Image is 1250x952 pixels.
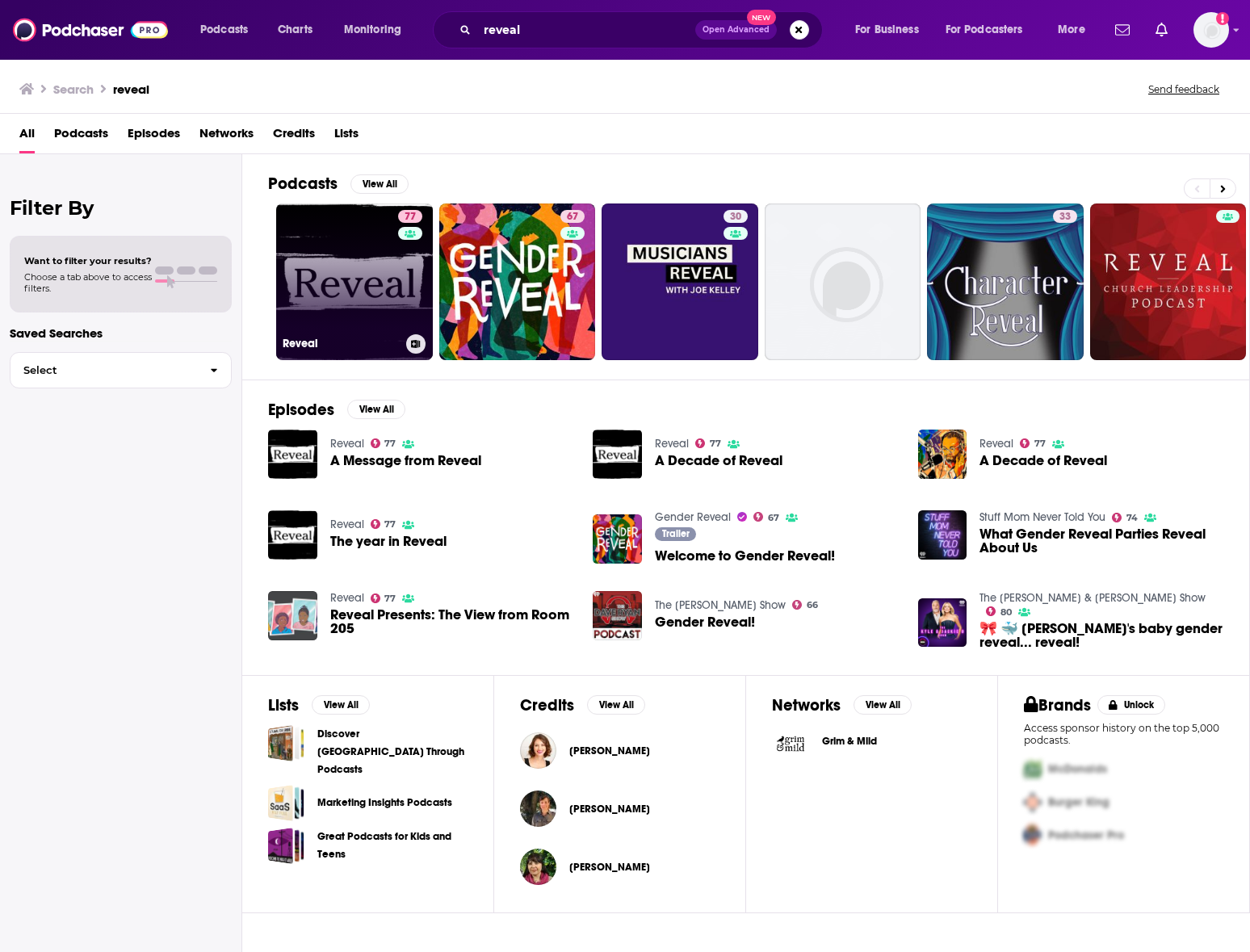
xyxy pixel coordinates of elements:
[655,615,755,629] a: Gender Reveal!
[986,606,1012,616] a: 80
[19,120,35,153] span: All
[1048,762,1107,776] span: McDonalds
[267,17,322,43] a: Charts
[312,695,370,715] button: View All
[979,591,1206,605] a: The Kyle & Jackie O Show
[10,196,232,220] h2: Filter By
[695,20,777,40] button: Open AdvancedNew
[655,549,835,563] a: Welcome to Gender Reveal!
[189,17,269,43] button: open menu
[330,535,447,548] span: The year in Reveal
[128,120,180,153] a: Episodes
[979,454,1107,468] span: A Decade of Reveal
[24,271,152,294] span: Choose a tab above to access filters.
[1034,440,1046,447] span: 77
[935,17,1047,43] button: open menu
[1017,786,1048,819] img: Second Pro Logo
[347,400,405,419] button: View All
[330,454,481,468] a: A Message from Reveal
[268,695,299,715] h2: Lists
[520,725,719,777] button: Amanda RuggeriAmanda Ruggeri
[1000,609,1012,616] span: 80
[520,791,556,827] img: Mallory Newman
[730,209,741,225] span: 30
[560,210,585,223] a: 67
[520,849,556,885] img: Aura Bogado
[54,120,108,153] a: Podcasts
[317,828,468,863] a: Great Podcasts for Kids and Teens
[1216,12,1229,25] svg: Add a profile image
[24,255,152,266] span: Want to filter your results?
[569,861,650,874] a: Aura Bogado
[371,438,396,448] a: 77
[655,454,782,468] a: A Decade of Reveal
[1048,828,1124,842] span: Podchaser Pro
[439,203,596,360] a: 67
[1193,12,1229,48] span: Logged in as LaurenSWPR
[268,785,304,821] a: Marketing Insights Podcasts
[333,17,422,43] button: open menu
[569,803,650,816] a: Mallory Newman
[273,120,315,153] a: Credits
[753,512,779,522] a: 67
[602,203,758,360] a: 30
[1149,16,1174,44] a: Show notifications dropdown
[384,595,396,602] span: 77
[344,19,401,41] span: Monitoring
[1024,695,1091,715] h2: Brands
[593,591,642,640] img: Gender Reveal!
[200,19,248,41] span: Podcasts
[1020,438,1046,448] a: 77
[1048,795,1109,809] span: Burger King
[979,437,1013,451] a: Reveal
[520,783,719,835] button: Mallory NewmanMallory Newman
[330,437,364,451] a: Reveal
[10,325,232,341] p: Saved Searches
[520,841,719,893] button: Aura BogadoAura Bogado
[593,514,642,564] img: Welcome to Gender Reveal!
[569,744,650,757] a: Amanda Ruggeri
[268,725,304,761] span: Discover Italy Through Podcasts
[710,440,721,447] span: 77
[724,210,748,223] a: 30
[350,174,409,194] button: View All
[268,174,409,194] a: PodcastsView All
[384,440,396,447] span: 77
[587,695,645,715] button: View All
[268,400,334,420] h2: Episodes
[979,510,1105,524] a: Stuff Mom Never Told You
[268,400,405,420] a: EpisodesView All
[655,437,689,451] a: Reveal
[520,695,574,715] h2: Credits
[268,174,338,194] h2: Podcasts
[405,209,416,225] span: 77
[1053,210,1077,223] a: 33
[747,10,776,25] span: New
[1097,695,1166,715] button: Unlock
[520,695,645,715] a: CreditsView All
[334,120,359,153] a: Lists
[268,695,370,715] a: ListsView All
[317,794,452,812] a: Marketing Insights Podcasts
[278,19,312,41] span: Charts
[268,510,317,560] img: The year in Reveal
[1112,513,1138,522] a: 74
[1126,514,1138,522] span: 74
[1024,722,1223,746] p: Access sponsor history on the top 5,000 podcasts.
[268,430,317,479] img: A Message from Reveal
[662,529,690,539] span: Trailer
[13,15,168,45] img: Podchaser - Follow, Share and Rate Podcasts
[268,591,317,640] img: Reveal Presents: The View from Room 205
[593,430,642,479] a: A Decade of Reveal
[268,828,304,864] a: Great Podcasts for Kids and Teens
[768,514,779,522] span: 67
